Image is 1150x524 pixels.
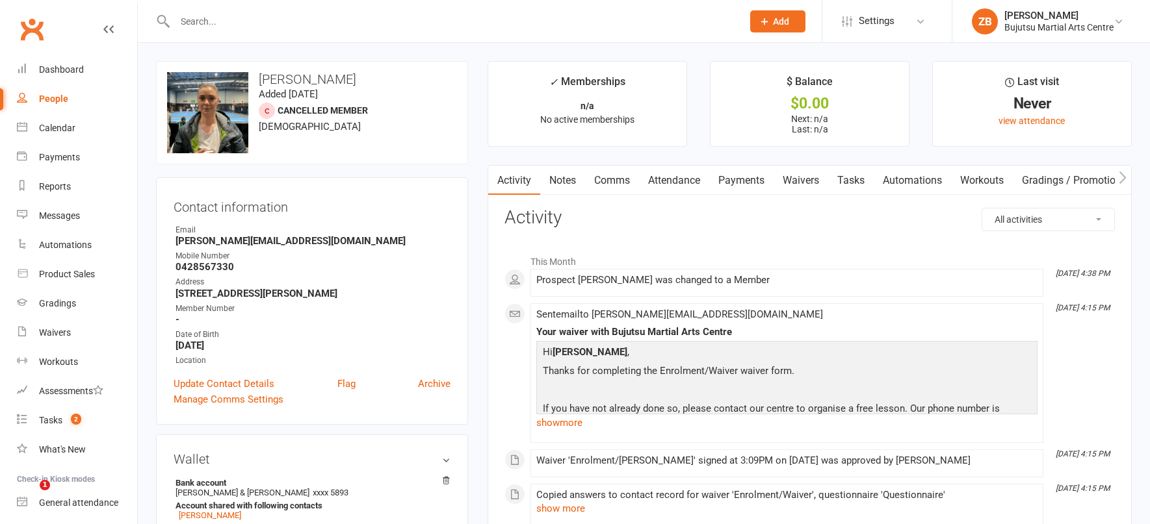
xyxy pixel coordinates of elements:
[39,497,118,508] div: General attendance
[176,276,451,288] div: Address
[176,501,444,510] strong: Account shared with following contacts
[39,181,71,192] div: Reports
[536,308,823,320] span: Sent email to [PERSON_NAME][EMAIL_ADDRESS][DOMAIN_NAME]
[176,261,451,273] strong: 0428567330
[179,510,241,520] a: [PERSON_NAME]
[176,250,451,262] div: Mobile Number
[504,248,1115,269] li: This Month
[828,166,874,195] a: Tasks
[39,94,68,104] div: People
[972,8,998,34] div: ZB
[259,88,318,100] time: Added [DATE]
[418,376,451,392] a: Archive
[16,13,48,45] a: Clubworx
[536,455,1038,466] div: Waiver 'Enrolment/[PERSON_NAME]' signed at 3:09PM on [DATE] was approved by [PERSON_NAME]
[1005,73,1059,97] div: Last visit
[1056,449,1110,458] i: [DATE] 4:15 PM
[17,289,137,318] a: Gradings
[174,476,451,522] li: [PERSON_NAME] & [PERSON_NAME]
[17,488,137,518] a: General attendance kiosk mode
[39,298,76,308] div: Gradings
[1004,10,1114,21] div: [PERSON_NAME]
[787,73,833,97] div: $ Balance
[176,288,451,299] strong: [STREET_ADDRESS][PERSON_NAME]
[874,166,951,195] a: Automations
[540,401,1034,435] p: If you have not already done so, please contact our centre to organise a free lesson. Our phone n...
[176,235,451,247] strong: [PERSON_NAME][EMAIL_ADDRESS][DOMAIN_NAME]
[39,415,62,425] div: Tasks
[722,114,897,134] p: Next: n/a Last: n/a
[39,64,84,75] div: Dashboard
[39,123,75,133] div: Calendar
[540,344,1034,363] p: Hi ,
[40,480,50,490] span: 1
[39,444,86,455] div: What's New
[39,210,80,221] div: Messages
[536,327,1038,338] div: Your waiver with Bujutsu Martial Arts Centre
[39,269,95,279] div: Product Sales
[17,406,137,435] a: Tasks 2
[39,327,71,338] div: Waivers
[722,97,897,110] div: $0.00
[1056,269,1110,278] i: [DATE] 4:38 PM
[17,377,137,406] a: Assessments
[17,347,137,377] a: Workouts
[549,73,625,97] div: Memberships
[174,452,451,466] h3: Wallet
[71,414,81,425] span: 2
[17,143,137,172] a: Payments
[1013,166,1136,195] a: Gradings / Promotions
[167,72,457,86] h3: [PERSON_NAME]
[174,392,283,407] a: Manage Comms Settings
[259,121,361,132] span: [DEMOGRAPHIC_DATA]
[176,329,451,341] div: Date of Birth
[39,240,92,250] div: Automations
[13,480,44,511] iframe: Intercom live chat
[774,166,828,195] a: Waivers
[337,376,356,392] a: Flag
[17,172,137,201] a: Reports
[504,208,1115,228] h3: Activity
[17,318,137,347] a: Waivers
[39,152,80,162] div: Payments
[951,166,1013,195] a: Workouts
[39,356,78,367] div: Workouts
[174,376,274,392] a: Update Contact Details
[585,166,639,195] a: Comms
[17,260,137,289] a: Product Sales
[553,346,627,358] strong: [PERSON_NAME]
[1056,303,1110,312] i: [DATE] 4:15 PM
[859,6,895,36] span: Settings
[540,114,634,125] span: No active memberships
[945,97,1119,110] div: Never
[17,84,137,114] a: People
[17,201,137,231] a: Messages
[1056,484,1110,493] i: [DATE] 4:15 PM
[39,386,103,396] div: Assessments
[278,105,368,116] span: Cancelled member
[17,231,137,260] a: Automations
[773,16,789,27] span: Add
[17,114,137,143] a: Calendar
[540,166,585,195] a: Notes
[549,76,558,88] i: ✓
[176,478,444,488] strong: Bank account
[17,435,137,464] a: What's New
[536,414,1038,432] a: show more
[540,363,1034,382] p: Thanks for completing the Enrolment/Waiver waiver form.
[171,12,733,31] input: Search...
[709,166,774,195] a: Payments
[536,490,1038,501] div: Copied answers to contact record for waiver 'Enrolment/Waiver', questionnaire 'Questionnaire'
[999,116,1065,126] a: view attendance
[176,355,451,367] div: Location
[17,55,137,84] a: Dashboard
[176,314,451,325] strong: -
[176,340,451,351] strong: [DATE]
[750,10,805,32] button: Add
[488,166,540,195] a: Activity
[581,101,594,111] strong: n/a
[176,303,451,315] div: Member Number
[167,72,248,153] img: image1755240089.png
[536,501,585,516] button: show more
[639,166,709,195] a: Attendance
